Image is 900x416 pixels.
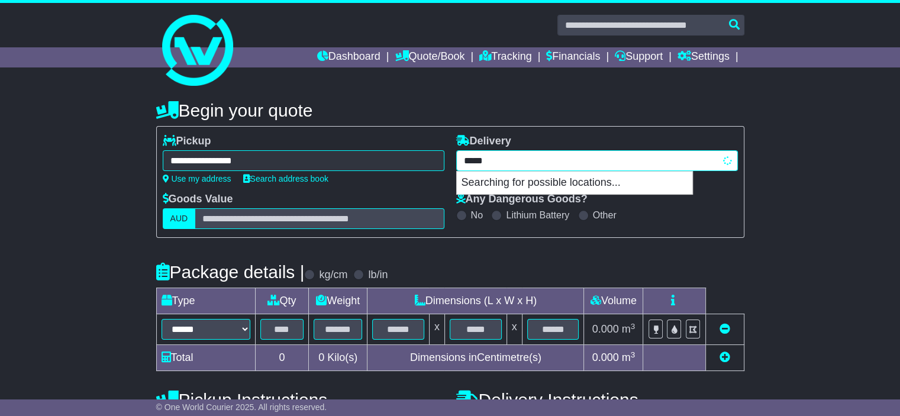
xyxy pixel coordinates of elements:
[318,351,324,363] span: 0
[615,47,663,67] a: Support
[456,150,738,171] typeahead: Please provide city
[592,351,619,363] span: 0.000
[720,323,730,335] a: Remove this item
[429,314,444,345] td: x
[156,345,255,371] td: Total
[309,288,367,314] td: Weight
[163,208,196,229] label: AUD
[593,209,617,221] label: Other
[631,322,636,331] sup: 3
[678,47,730,67] a: Settings
[163,193,233,206] label: Goods Value
[720,351,730,363] a: Add new item
[367,345,584,371] td: Dimensions in Centimetre(s)
[156,390,444,409] h4: Pickup Instructions
[367,288,584,314] td: Dimensions (L x W x H)
[163,135,211,148] label: Pickup
[395,47,464,67] a: Quote/Book
[479,47,531,67] a: Tracking
[309,345,367,371] td: Kilo(s)
[622,323,636,335] span: m
[255,288,309,314] td: Qty
[456,135,511,148] label: Delivery
[368,269,388,282] label: lb/in
[156,288,255,314] td: Type
[457,172,692,194] p: Searching for possible locations...
[592,323,619,335] span: 0.000
[156,101,744,120] h4: Begin your quote
[156,402,327,412] span: © One World Courier 2025. All rights reserved.
[546,47,600,67] a: Financials
[506,209,569,221] label: Lithium Battery
[319,269,347,282] label: kg/cm
[317,47,380,67] a: Dashboard
[456,193,588,206] label: Any Dangerous Goods?
[584,288,643,314] td: Volume
[622,351,636,363] span: m
[507,314,522,345] td: x
[243,174,328,183] a: Search address book
[456,390,744,409] h4: Delivery Instructions
[471,209,483,221] label: No
[631,350,636,359] sup: 3
[156,262,305,282] h4: Package details |
[255,345,309,371] td: 0
[163,174,231,183] a: Use my address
